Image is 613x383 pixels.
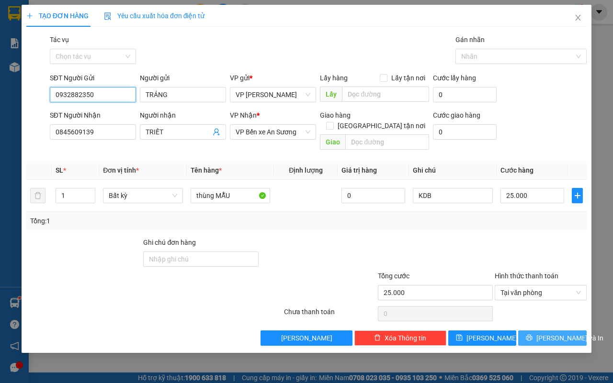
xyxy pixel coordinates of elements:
span: Tên hàng [191,166,222,174]
span: Giá trị hàng [341,166,377,174]
div: SĐT Người Nhận [50,110,136,120]
div: Tổng: 1 [30,216,238,226]
span: Tại văn phòng [500,285,581,300]
span: [GEOGRAPHIC_DATA] tận nơi [334,120,429,131]
label: Ghi chú đơn hàng [143,239,196,246]
span: Yêu cầu xuất hóa đơn điện tử [104,12,205,20]
span: VP Châu Thành [236,88,310,102]
span: printer [526,334,533,342]
input: Ghi Chú [413,188,493,203]
th: Ghi chú [409,161,497,180]
label: Cước giao hàng [433,111,480,119]
span: Lấy [320,87,342,102]
span: user-add [213,128,220,136]
input: Cước giao hàng [433,124,497,140]
span: TẠO ĐƠN HÀNG [26,12,89,20]
span: Xóa Thông tin [385,333,426,343]
span: close [574,14,582,22]
button: deleteXóa Thông tin [354,330,446,346]
button: plus [572,188,583,203]
span: Cước hàng [500,166,534,174]
span: Lấy tận nơi [387,73,429,83]
button: [PERSON_NAME] [261,330,352,346]
input: 0 [341,188,405,203]
button: save[PERSON_NAME] [448,330,517,346]
span: plus [572,192,582,199]
span: [PERSON_NAME] [281,333,332,343]
span: delete [374,334,381,342]
div: Chưa thanh toán [283,306,377,323]
span: VP Bến xe An Sương [236,125,310,139]
span: Định lượng [289,166,323,174]
label: Tác vụ [50,36,69,44]
button: Close [565,5,591,32]
input: Ghi chú đơn hàng [143,252,259,267]
input: Dọc đường [345,134,429,150]
span: Bất kỳ [109,188,177,203]
span: Đơn vị tính [103,166,139,174]
span: VP Nhận [230,111,257,119]
span: [PERSON_NAME] [466,333,518,343]
button: delete [30,188,45,203]
button: printer[PERSON_NAME] và In [518,330,587,346]
span: save [456,334,463,342]
input: Dọc đường [342,87,429,102]
div: VP gửi [230,73,316,83]
input: Cước lấy hàng [433,87,497,102]
input: VD: Bàn, Ghế [191,188,271,203]
span: Lấy hàng [320,74,348,82]
span: [PERSON_NAME] và In [536,333,603,343]
span: Tổng cước [378,272,409,280]
span: Giao [320,134,345,150]
img: icon [104,12,112,20]
div: SĐT Người Gửi [50,73,136,83]
span: Giao hàng [320,111,351,119]
label: Gán nhãn [455,36,485,44]
div: Người gửi [140,73,226,83]
div: Người nhận [140,110,226,120]
label: Cước lấy hàng [433,74,476,82]
span: plus [26,12,33,19]
label: Hình thức thanh toán [495,272,558,280]
span: SL [56,166,63,174]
